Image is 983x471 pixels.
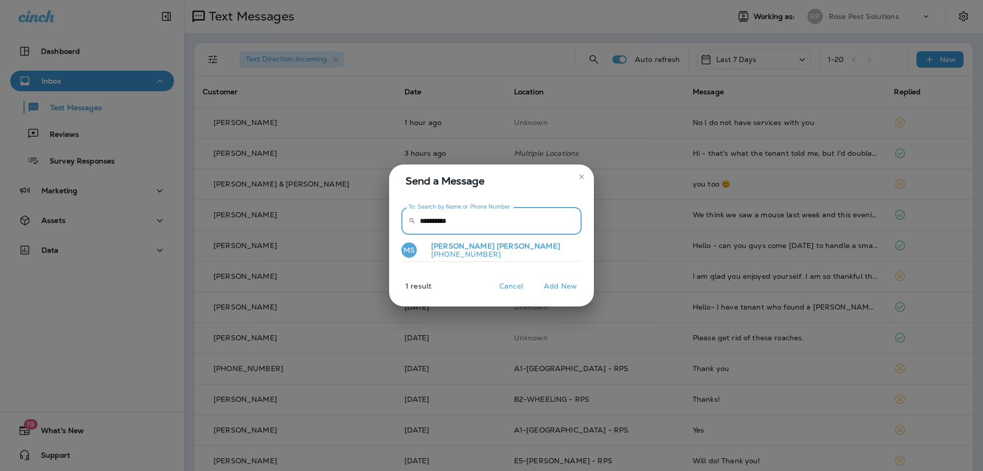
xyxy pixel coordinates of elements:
label: To: Search by Name or Phone Number [409,203,510,211]
button: close [573,169,590,185]
p: 1 result [385,282,432,298]
p: [PHONE_NUMBER] [423,250,560,258]
span: [PERSON_NAME] [431,241,495,251]
button: Cancel [492,278,530,294]
button: Add New [539,278,582,294]
span: Send a Message [405,173,582,189]
button: MS[PERSON_NAME] [PERSON_NAME][PHONE_NUMBER] [401,239,582,262]
div: MS [401,242,417,258]
span: [PERSON_NAME] [497,241,560,251]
